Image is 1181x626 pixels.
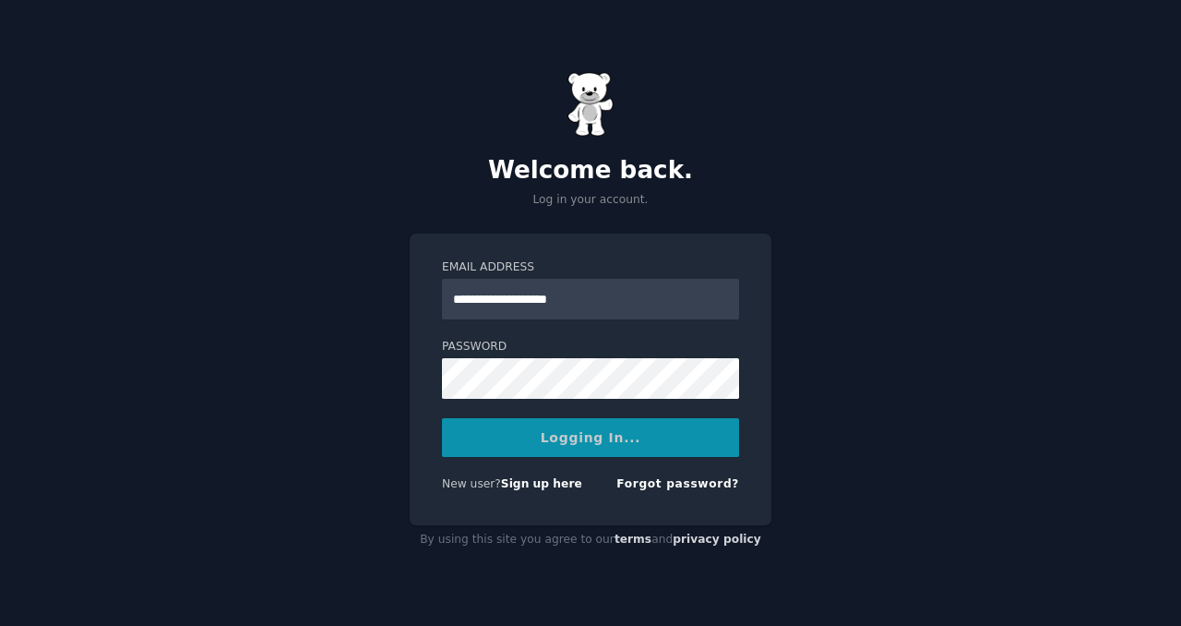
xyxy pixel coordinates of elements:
a: Sign up here [501,477,582,490]
a: Forgot password? [616,477,739,490]
div: By using this site you agree to our and [410,525,771,555]
p: Log in your account. [410,192,771,209]
a: terms [614,533,651,546]
a: privacy policy [673,533,761,546]
img: Gummy Bear [567,72,614,137]
label: Password [442,339,739,355]
h2: Welcome back. [410,156,771,186]
span: New user? [442,477,501,490]
label: Email Address [442,259,739,276]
